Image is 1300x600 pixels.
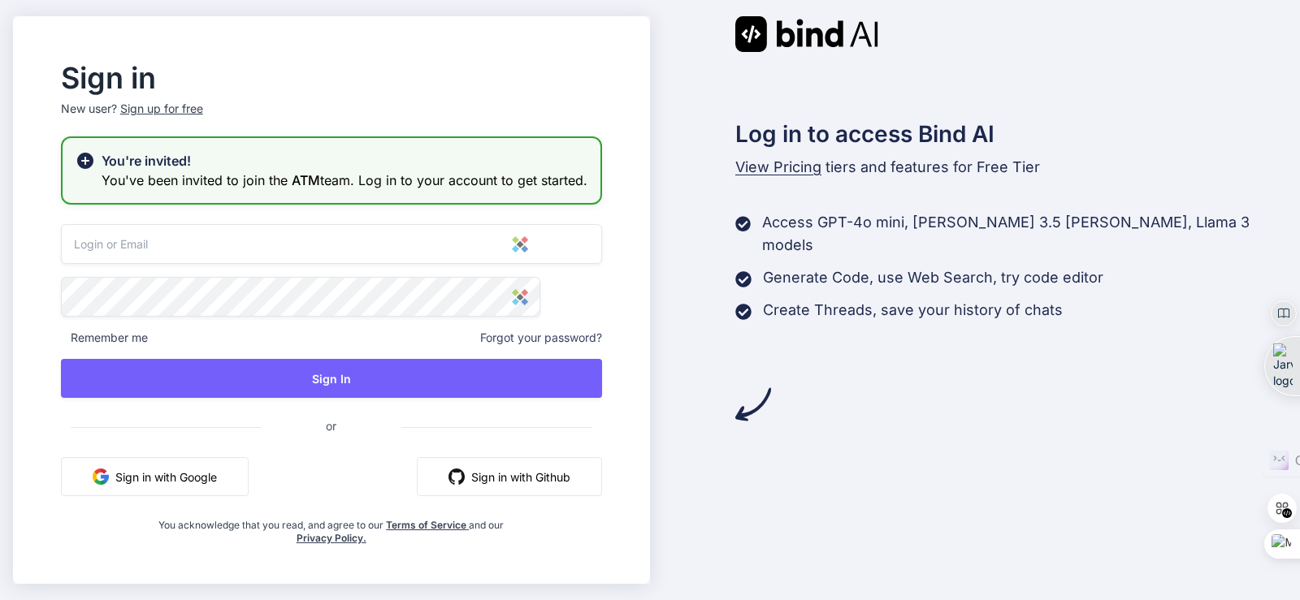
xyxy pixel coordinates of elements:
p: Access GPT-4o mini, [PERSON_NAME] 3.5 [PERSON_NAME], Llama 3 models [762,211,1287,257]
span: Forgot your password? [480,330,602,346]
button: Sign In [61,359,602,398]
h3: You've been invited to join the team. Log in to your account to get started. [102,171,587,190]
img: Sticky Password [512,236,528,253]
img: google [93,468,109,485]
p: Create Threads, save your history of chats [763,299,1063,322]
h2: Sign in [61,65,602,91]
h2: Log in to access Bind AI [735,117,1288,151]
img: Bind AI logo [735,16,878,52]
a: Terms of Service [386,519,469,531]
img: arrow [735,386,771,422]
img: Sticky Password [512,289,528,305]
p: New user? [61,101,602,136]
button: Sign in with Google [61,457,249,496]
div: Sign up for free [120,101,203,117]
input: Login or Email [61,224,602,264]
p: tiers and features for Free Tier [735,156,1288,179]
span: or [261,406,401,446]
span: Remember me [61,330,148,346]
img: github [448,468,465,485]
h2: You're invited! [102,151,587,171]
div: You acknowledge that you read, and agree to our and our [151,509,512,545]
span: ATM [292,172,320,188]
p: Generate Code, use Web Search, try code editor [763,266,1103,289]
a: Privacy Policy. [297,532,366,544]
button: Sign in with Github [417,457,602,496]
span: View Pricing [735,158,821,175]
